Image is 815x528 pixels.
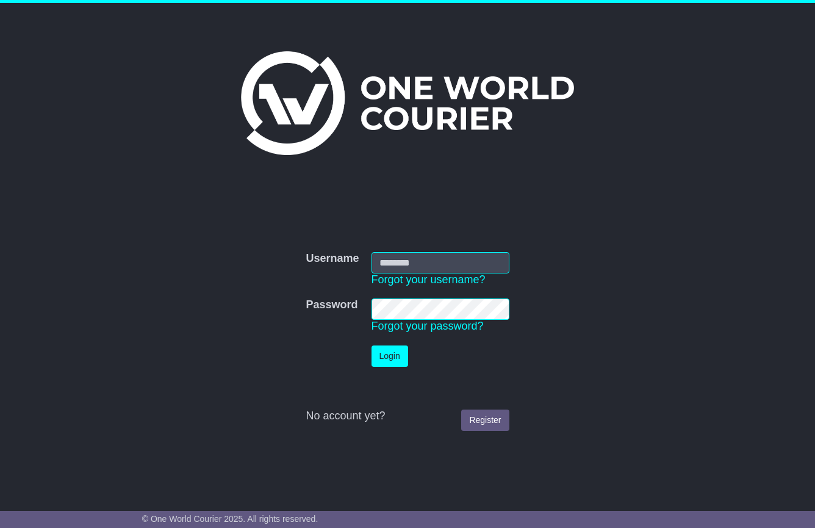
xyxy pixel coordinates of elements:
[142,514,318,524] span: © One World Courier 2025. All rights reserved.
[461,410,509,431] a: Register
[306,252,359,266] label: Username
[306,410,509,423] div: No account yet?
[241,51,574,155] img: One World
[372,273,486,286] a: Forgot your username?
[306,298,357,312] label: Password
[372,345,408,367] button: Login
[372,320,484,332] a: Forgot your password?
